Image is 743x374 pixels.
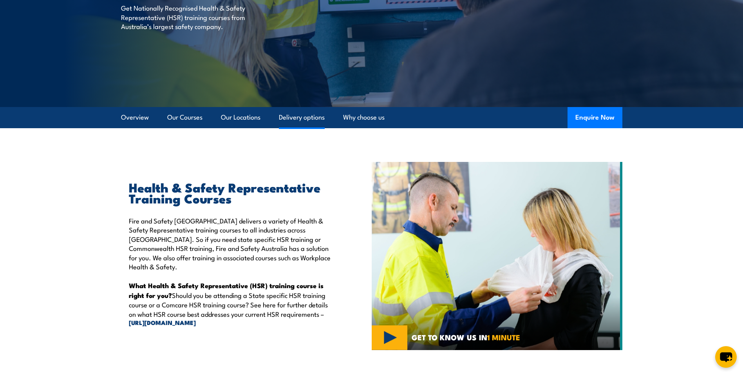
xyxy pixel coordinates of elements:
button: chat-button [715,346,737,368]
a: Delivery options [279,107,325,128]
a: [URL][DOMAIN_NAME] [129,318,336,327]
a: Our Courses [167,107,202,128]
p: Should you be attending a State specific HSR training course or a Comcare HSR training course? Se... [129,281,336,327]
a: Our Locations [221,107,260,128]
img: Fire & Safety Australia deliver Health and Safety Representatives Training Courses – HSR Training [372,162,622,350]
a: Overview [121,107,149,128]
span: GET TO KNOW US IN [412,334,520,341]
strong: 1 MINUTE [487,331,520,343]
button: Enquire Now [568,107,622,128]
p: Fire and Safety [GEOGRAPHIC_DATA] delivers a variety of Health & Safety Representative training c... [129,216,336,271]
h2: Health & Safety Representative Training Courses [129,182,336,203]
a: Why choose us [343,107,385,128]
p: Get Nationally Recognised Health & Safety Representative (HSR) training courses from Australia’s ... [121,3,264,31]
strong: What Health & Safety Representative (HSR) training course is right for you? [129,280,324,300]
